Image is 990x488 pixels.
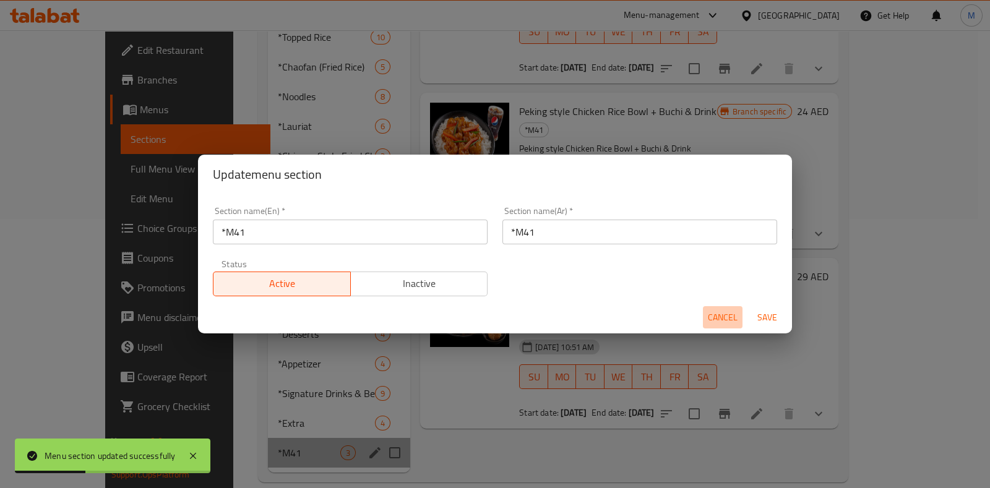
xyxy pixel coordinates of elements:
button: Save [747,306,787,329]
span: Cancel [708,310,738,325]
button: Active [213,272,351,296]
span: Active [218,275,346,293]
span: Save [752,310,782,325]
button: Cancel [703,306,742,329]
input: Please enter section name(ar) [502,220,777,244]
button: Inactive [350,272,488,296]
input: Please enter section name(en) [213,220,488,244]
div: Menu section updated successfully [45,449,176,463]
h2: Update menu section [213,165,777,184]
span: Inactive [356,275,483,293]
